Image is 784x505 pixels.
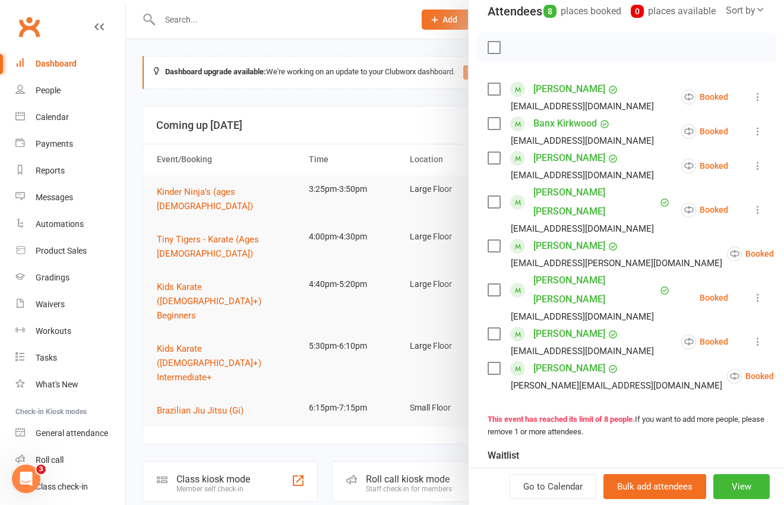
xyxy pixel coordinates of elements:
a: Dashboard [15,50,125,77]
a: Roll call [15,447,125,474]
a: Tasks [15,345,125,371]
a: What's New [15,371,125,398]
div: [EMAIL_ADDRESS][DOMAIN_NAME] [511,221,654,236]
div: Gradings [36,273,69,282]
a: Banx Kirkwood [533,114,597,133]
div: [EMAIL_ADDRESS][DOMAIN_NAME] [511,343,654,359]
span: 3 [36,465,46,474]
a: Go to Calendar [510,474,596,499]
div: Sort by [726,3,765,18]
a: [PERSON_NAME] [533,149,605,168]
div: places available [631,3,716,20]
a: [PERSON_NAME] [PERSON_NAME] [533,271,657,309]
button: Bulk add attendees [603,474,706,499]
div: Booked [681,203,728,217]
div: Workouts [36,326,71,336]
a: Waivers [15,291,125,318]
a: Payments [15,131,125,157]
a: Calendar [15,104,125,131]
div: Reports [36,166,65,175]
div: 0 [631,5,644,18]
div: Booked [681,90,728,105]
div: Waitlist [488,447,521,464]
div: [EMAIL_ADDRESS][DOMAIN_NAME] [511,309,654,324]
div: Class check-in [36,482,88,491]
iframe: Intercom live chat [12,465,40,493]
a: Product Sales [15,238,125,264]
a: Reports [15,157,125,184]
a: Gradings [15,264,125,291]
a: Workouts [15,318,125,345]
div: Tasks [36,353,57,362]
div: What's New [36,380,78,389]
div: [EMAIL_ADDRESS][DOMAIN_NAME] [511,168,654,183]
div: If you want to add more people, please remove 1 or more attendees. [488,414,765,438]
div: [EMAIL_ADDRESS][PERSON_NAME][DOMAIN_NAME] [511,255,722,271]
div: places booked [543,3,621,20]
a: [PERSON_NAME] [533,80,605,99]
a: [PERSON_NAME] [PERSON_NAME] [533,183,657,221]
div: Automations [36,219,84,229]
div: Product Sales [36,246,87,255]
a: People [15,77,125,104]
div: Messages [36,192,73,202]
div: Booked [727,369,774,384]
a: Clubworx [14,12,44,42]
a: Messages [15,184,125,211]
div: Waivers [36,299,65,309]
div: Booked [727,247,774,261]
a: [PERSON_NAME] [533,236,605,255]
div: 8 [543,5,557,18]
a: Class kiosk mode [15,474,125,500]
a: [PERSON_NAME] [533,324,605,343]
div: Booked [681,159,728,173]
div: Payments [36,139,73,149]
a: [PERSON_NAME] [533,359,605,378]
a: Automations [15,211,125,238]
strong: This event has reached its limit of 8 people. [488,415,635,424]
div: Booked [700,293,728,302]
a: General attendance kiosk mode [15,420,125,447]
div: People [36,86,61,95]
div: [EMAIL_ADDRESS][DOMAIN_NAME] [511,133,654,149]
div: Attendees [488,3,542,20]
div: Dashboard [36,59,77,68]
div: [EMAIL_ADDRESS][DOMAIN_NAME] [511,99,654,114]
div: Roll call [36,455,64,465]
div: Booked [681,334,728,349]
div: [PERSON_NAME][EMAIL_ADDRESS][DOMAIN_NAME] [511,378,722,393]
button: View [713,474,770,499]
div: General attendance [36,428,108,438]
div: Booked [681,124,728,139]
div: Calendar [36,112,69,122]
